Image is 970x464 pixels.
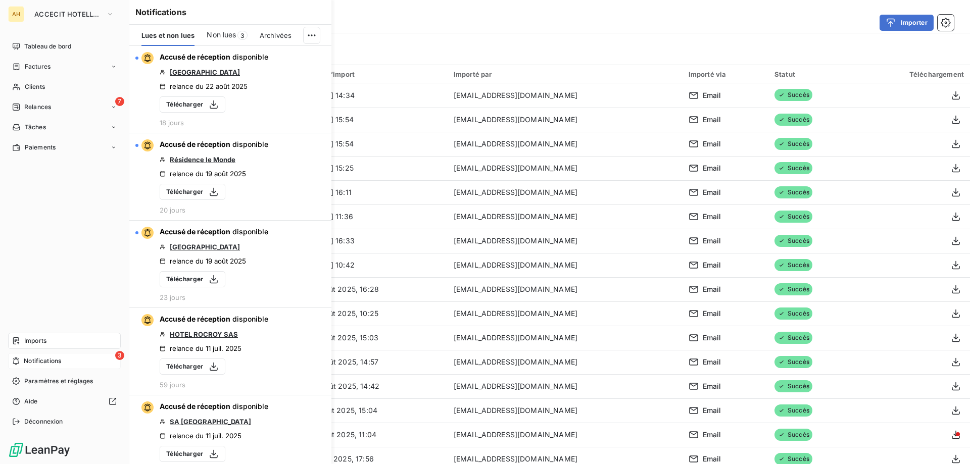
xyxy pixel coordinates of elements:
[304,277,448,301] td: 27 août 2025, 16:28
[448,423,683,447] td: [EMAIL_ADDRESS][DOMAIN_NAME]
[160,358,225,375] button: Télécharger
[703,212,721,222] span: Email
[448,83,683,108] td: [EMAIL_ADDRESS][DOMAIN_NAME]
[160,446,225,462] button: Télécharger
[703,139,721,149] span: Email
[774,380,812,392] span: Succès
[304,423,448,447] td: 12 août 2025, 11:04
[448,326,683,350] td: [EMAIL_ADDRESS][DOMAIN_NAME]
[232,140,268,148] span: disponible
[703,187,721,197] span: Email
[160,170,246,178] div: relance du 19 août 2025
[774,332,812,344] span: Succès
[160,206,185,214] span: 20 jours
[160,184,225,200] button: Télécharger
[129,221,331,308] button: Accusé de réception disponible[GEOGRAPHIC_DATA]relance du 19 août 2025Télécharger23 jours
[304,204,448,229] td: [DATE] 11:36
[129,46,331,133] button: Accusé de réception disponible[GEOGRAPHIC_DATA]relance du 22 août 2025Télécharger18 jours
[304,180,448,204] td: [DATE] 16:11
[774,89,812,101] span: Succès
[861,70,964,78] div: Téléchargement
[703,333,721,343] span: Email
[24,102,51,112] span: Relances
[880,15,934,31] button: Importer
[703,405,721,416] span: Email
[24,356,61,366] span: Notifications
[141,31,195,39] span: Lues et non lues
[774,70,849,78] div: Statut
[160,53,230,61] span: Accusé de réception
[25,143,56,152] span: Paiements
[448,132,683,156] td: [EMAIL_ADDRESS][DOMAIN_NAME]
[25,123,46,132] span: Tâches
[25,82,45,91] span: Clients
[160,381,185,389] span: 59 jours
[160,315,230,323] span: Accusé de réception
[774,404,812,417] span: Succès
[232,402,268,410] span: disponible
[8,442,71,458] img: Logo LeanPay
[24,42,71,51] span: Tableau de bord
[310,70,442,78] div: Date d’import
[703,308,721,319] span: Email
[160,96,225,113] button: Télécharger
[304,253,448,277] td: [DATE] 10:42
[170,68,240,76] a: [GEOGRAPHIC_DATA]
[129,133,331,221] button: Accusé de réception disponibleRésidence le Monderelance du 19 août 2025Télécharger20 jours
[34,10,102,18] span: ACCECIT HOTELLERIE
[304,326,448,350] td: 25 août 2025, 15:03
[703,90,721,100] span: Email
[170,330,238,338] a: HOTEL ROCROY SAS
[24,397,38,406] span: Aide
[703,260,721,270] span: Email
[703,284,721,294] span: Email
[160,140,230,148] span: Accusé de réception
[304,229,448,253] td: [DATE] 16:33
[774,283,812,295] span: Succès
[304,301,448,326] td: 27 août 2025, 10:25
[24,417,63,426] span: Déconnexion
[304,83,448,108] td: [DATE] 14:34
[160,119,184,127] span: 18 jours
[448,229,683,253] td: [EMAIL_ADDRESS][DOMAIN_NAME]
[774,307,812,320] span: Succès
[936,430,960,454] iframe: Intercom live chat
[24,377,93,386] span: Paramètres et réglages
[703,115,721,125] span: Email
[774,114,812,126] span: Succès
[448,204,683,229] td: [EMAIL_ADDRESS][DOMAIN_NAME]
[703,357,721,367] span: Email
[774,138,812,150] span: Succès
[237,31,248,40] span: 3
[774,211,812,223] span: Succès
[25,62,51,71] span: Factures
[160,293,185,301] span: 23 jours
[170,243,240,251] a: [GEOGRAPHIC_DATA]
[232,227,268,236] span: disponible
[24,336,46,345] span: Imports
[170,156,235,164] a: Résidence le Monde
[160,257,246,265] div: relance du 19 août 2025
[448,301,683,326] td: [EMAIL_ADDRESS][DOMAIN_NAME]
[260,31,292,39] span: Archivées
[160,227,230,236] span: Accusé de réception
[232,53,268,61] span: disponible
[160,344,241,352] div: relance du 11 juil. 2025
[448,108,683,132] td: [EMAIL_ADDRESS][DOMAIN_NAME]
[232,315,268,323] span: disponible
[703,163,721,173] span: Email
[703,381,721,391] span: Email
[774,259,812,271] span: Succès
[160,271,225,287] button: Télécharger
[170,418,251,426] a: SA [GEOGRAPHIC_DATA]
[448,180,683,204] td: [EMAIL_ADDRESS][DOMAIN_NAME]
[689,70,762,78] div: Importé via
[129,308,331,395] button: Accusé de réception disponibleHOTEL ROCROY SASrelance du 11 juil. 2025Télécharger59 jours
[703,430,721,440] span: Email
[160,432,241,440] div: relance du 11 juil. 2025
[304,132,448,156] td: [DATE] 15:54
[774,186,812,198] span: Succès
[304,108,448,132] td: [DATE] 15:54
[448,350,683,374] td: [EMAIL_ADDRESS][DOMAIN_NAME]
[135,6,325,18] h6: Notifications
